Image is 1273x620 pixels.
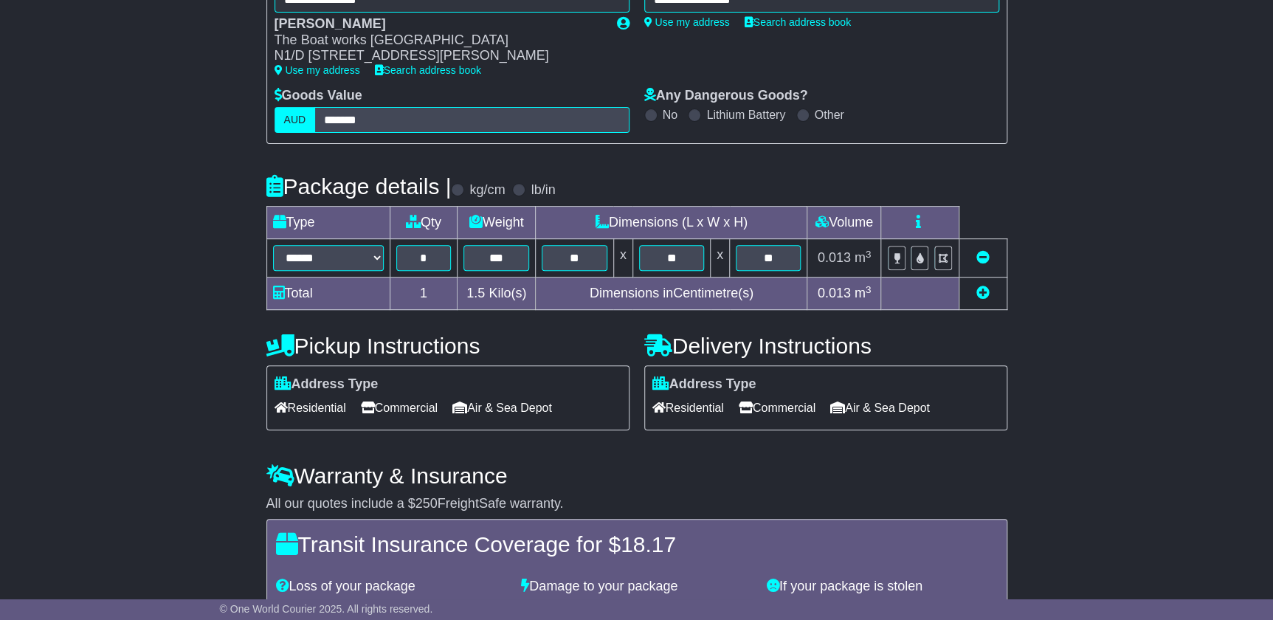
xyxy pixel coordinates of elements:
[739,396,815,419] span: Commercial
[276,532,998,557] h4: Transit Insurance Coverage for $
[361,396,438,419] span: Commercial
[536,278,807,310] td: Dimensions in Centimetre(s)
[855,286,872,300] span: m
[466,286,485,300] span: 1.5
[613,239,632,278] td: x
[266,278,390,310] td: Total
[745,16,851,28] a: Search address book
[266,334,629,358] h4: Pickup Instructions
[855,250,872,265] span: m
[644,334,1007,358] h4: Delivery Instructions
[458,207,536,239] td: Weight
[390,207,458,239] td: Qty
[866,284,872,295] sup: 3
[644,16,730,28] a: Use my address
[759,579,1005,595] div: If your package is stolen
[536,207,807,239] td: Dimensions (L x W x H)
[275,396,346,419] span: Residential
[976,250,990,265] a: Remove this item
[644,88,808,104] label: Any Dangerous Goods?
[275,107,316,133] label: AUD
[976,286,990,300] a: Add new item
[269,579,514,595] div: Loss of your package
[275,376,379,393] label: Address Type
[815,108,844,122] label: Other
[531,182,555,199] label: lb/in
[275,32,602,49] div: The Boat works [GEOGRAPHIC_DATA]
[514,579,759,595] div: Damage to your package
[375,64,481,76] a: Search address book
[390,278,458,310] td: 1
[415,496,438,511] span: 250
[830,396,930,419] span: Air & Sea Depot
[458,278,536,310] td: Kilo(s)
[452,396,552,419] span: Air & Sea Depot
[807,207,881,239] td: Volume
[663,108,677,122] label: No
[652,376,756,393] label: Address Type
[275,88,362,104] label: Goods Value
[275,16,602,32] div: [PERSON_NAME]
[266,207,390,239] td: Type
[266,174,452,199] h4: Package details |
[275,64,360,76] a: Use my address
[711,239,730,278] td: x
[866,249,872,260] sup: 3
[621,532,676,557] span: 18.17
[706,108,785,122] label: Lithium Battery
[469,182,505,199] label: kg/cm
[266,496,1007,512] div: All our quotes include a $ FreightSafe warranty.
[652,396,724,419] span: Residential
[220,603,433,615] span: © One World Courier 2025. All rights reserved.
[266,464,1007,488] h4: Warranty & Insurance
[818,286,851,300] span: 0.013
[275,48,602,64] div: N1/D [STREET_ADDRESS][PERSON_NAME]
[818,250,851,265] span: 0.013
